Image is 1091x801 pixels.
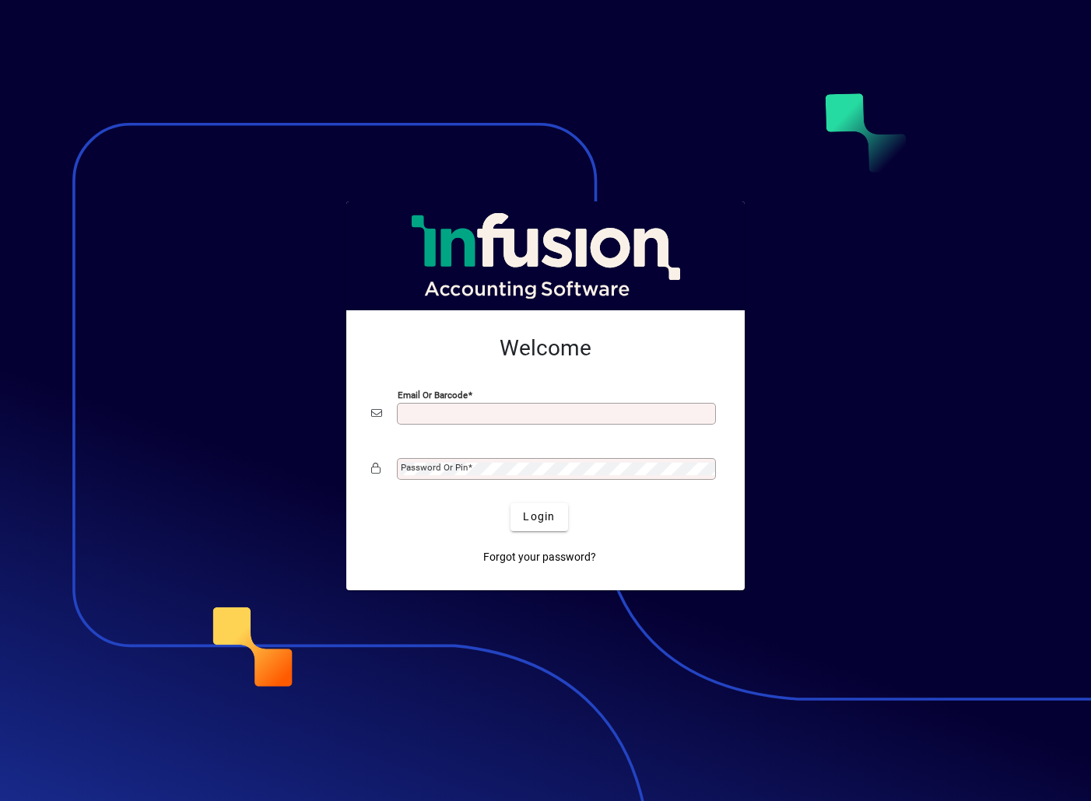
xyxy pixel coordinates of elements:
[523,509,555,525] span: Login
[510,503,567,531] button: Login
[477,544,602,572] a: Forgot your password?
[371,335,720,362] h2: Welcome
[401,462,468,473] mat-label: Password or Pin
[483,549,596,565] span: Forgot your password?
[398,389,468,400] mat-label: Email or Barcode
